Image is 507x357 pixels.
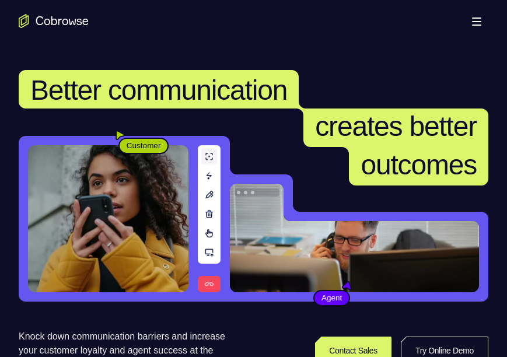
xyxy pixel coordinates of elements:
span: outcomes [361,149,477,180]
span: creates better [315,111,477,142]
span: Better communication [30,75,287,106]
img: A customer support agent talking on the phone [230,184,479,292]
a: Go to the home page [19,14,89,28]
img: A series of tools used in co-browsing sessions [198,145,221,292]
img: A customer holding their phone [28,145,188,292]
